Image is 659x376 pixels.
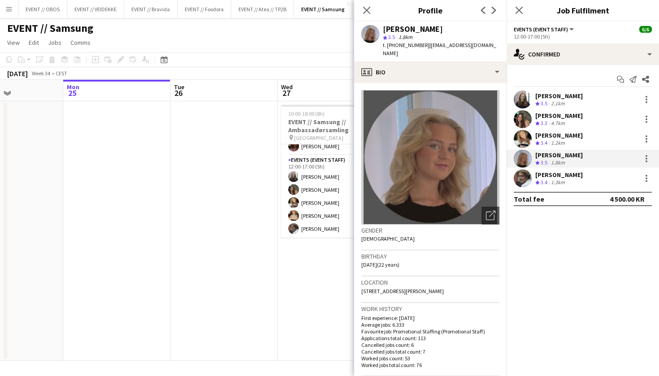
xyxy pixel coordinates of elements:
span: View [7,39,20,47]
p: First experience: [DATE] [361,315,499,321]
div: 4.7km [549,120,567,127]
div: CEST [56,70,67,77]
span: 3.5 [388,34,395,40]
span: 3.4 [541,139,547,146]
button: EVENT // OSLO URBAN WEEK 2025 [352,0,443,18]
div: [PERSON_NAME] [535,112,583,120]
span: Mon [67,83,79,91]
a: Edit [25,37,43,48]
h3: EVENT // Samsung // Ambassadørsamling [281,118,382,134]
span: [GEOGRAPHIC_DATA] [294,134,343,141]
div: 2.1km [549,100,567,108]
span: [DATE] (22 years) [361,261,399,268]
span: Jobs [48,39,61,47]
h3: Gender [361,226,499,234]
span: | [EMAIL_ADDRESS][DOMAIN_NAME] [383,42,496,56]
button: EVENT // VEIDEKKE [67,0,124,18]
span: 3.4 [541,179,547,186]
span: Week 34 [30,70,52,77]
a: View [4,37,23,48]
p: Cancelled jobs total count: 7 [361,348,499,355]
button: Events (Event Staff) [514,26,575,33]
a: Jobs [44,37,65,48]
span: Wed [281,83,293,91]
span: 3.3 [541,120,547,126]
span: 27 [280,88,293,98]
button: EVENT // OBOS [18,0,67,18]
h3: Profile [354,4,507,16]
span: Comms [70,39,91,47]
div: Total fee [514,194,544,203]
button: EVENT // Bravida [124,0,178,18]
span: 3.5 [541,100,547,107]
span: 25 [65,88,79,98]
span: 26 [173,88,184,98]
span: [STREET_ADDRESS][PERSON_NAME] [361,288,444,294]
span: Events (Event Staff) [514,26,568,33]
p: Worked jobs count: 53 [361,355,499,362]
div: [PERSON_NAME] [535,131,583,139]
span: 1.8km [397,34,414,40]
span: 10:00-18:00 (8h) [288,110,325,117]
span: 3.5 [541,159,547,166]
h3: Work history [361,305,499,313]
div: [PERSON_NAME] [383,25,443,33]
button: EVENT // Atea // TP2B [231,0,294,18]
h3: Job Fulfilment [507,4,659,16]
img: Crew avatar or photo [361,90,499,225]
div: Confirmed [507,43,659,65]
span: Edit [29,39,39,47]
span: t. [PHONE_NUMBER] [383,42,429,48]
div: Open photos pop-in [481,207,499,225]
p: Favourite job: Promotional Staffing (Promotional Staff) [361,328,499,335]
p: Worked jobs total count: 76 [361,362,499,368]
div: 4 500.00 KR [610,194,645,203]
app-card-role: Events (Event Staff)5/512:00-17:00 (5h)[PERSON_NAME][PERSON_NAME][PERSON_NAME][PERSON_NAME][PERSO... [281,155,382,238]
app-job-card: 10:00-18:00 (8h)6/6EVENT // Samsung // Ambassadørsamling [GEOGRAPHIC_DATA]2 RolesCrewing (Crew Le... [281,105,382,238]
p: Cancelled jobs count: 6 [361,341,499,348]
div: 1.2km [549,139,567,147]
h3: Birthday [361,252,499,260]
div: 1.8km [549,159,567,167]
h1: EVENT // Samsung [7,22,93,35]
span: Tue [174,83,184,91]
h3: Location [361,278,499,286]
div: [PERSON_NAME] [535,151,583,159]
a: Comms [67,37,94,48]
span: [DEMOGRAPHIC_DATA] [361,235,415,242]
button: EVENT // Foodora [178,0,231,18]
div: [PERSON_NAME] [535,92,583,100]
p: Applications total count: 113 [361,335,499,341]
p: Average jobs: 6.333 [361,321,499,328]
div: 1.3km [549,179,567,186]
div: [DATE] [7,69,28,78]
button: EVENT // Samsung [294,0,352,18]
div: Bio [354,61,507,83]
span: 6/6 [639,26,652,33]
div: 12:00-17:00 (5h) [514,33,652,40]
div: [PERSON_NAME] [535,171,583,179]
